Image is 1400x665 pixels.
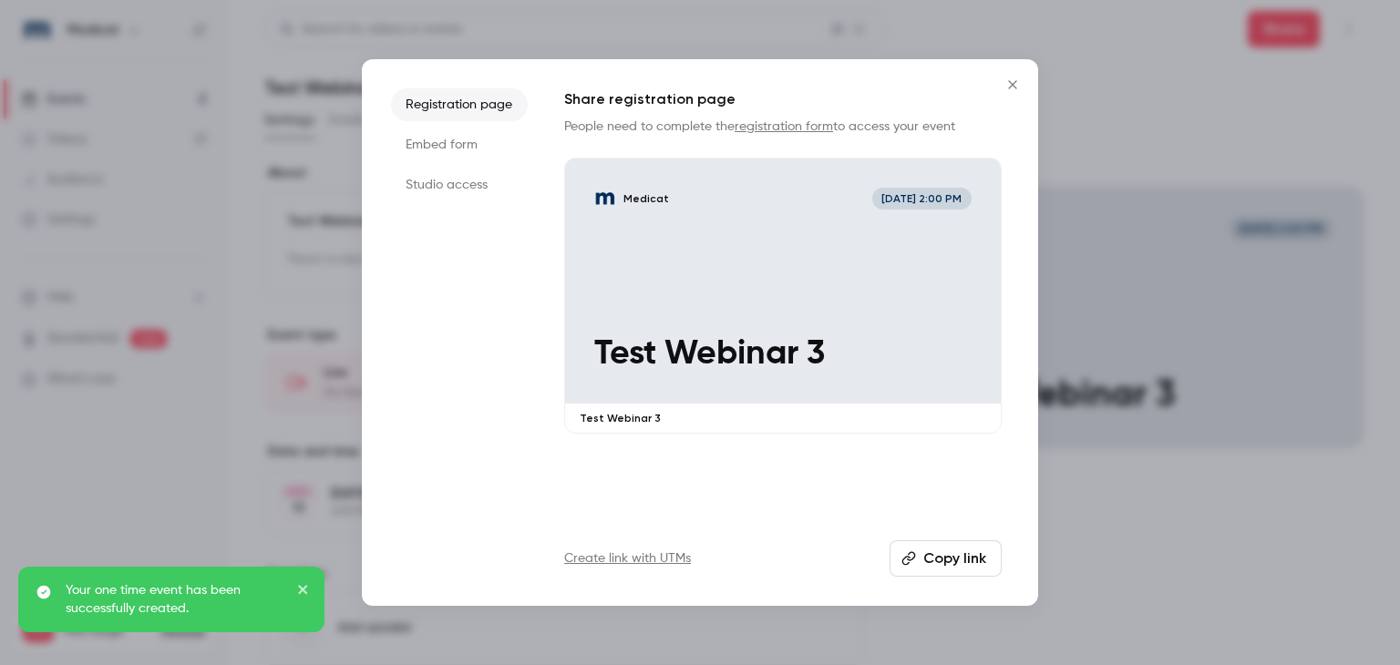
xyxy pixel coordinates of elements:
[564,549,691,568] a: Create link with UTMs
[594,334,971,373] p: Test Webinar 3
[594,188,616,210] img: Test Webinar 3
[994,66,1031,103] button: Close
[391,169,528,201] li: Studio access
[872,188,972,210] span: [DATE] 2:00 PM
[391,128,528,161] li: Embed form
[735,120,833,133] a: registration form
[580,411,986,425] p: Test Webinar 3
[623,191,669,206] p: Medicat
[66,581,284,618] p: Your one time event has been successfully created.
[890,540,1002,577] button: Copy link
[297,581,310,603] button: close
[564,158,1002,434] a: Test Webinar 3Medicat[DATE] 2:00 PMTest Webinar 3Test Webinar 3
[391,88,528,121] li: Registration page
[564,118,1002,136] p: People need to complete the to access your event
[564,88,1002,110] h1: Share registration page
